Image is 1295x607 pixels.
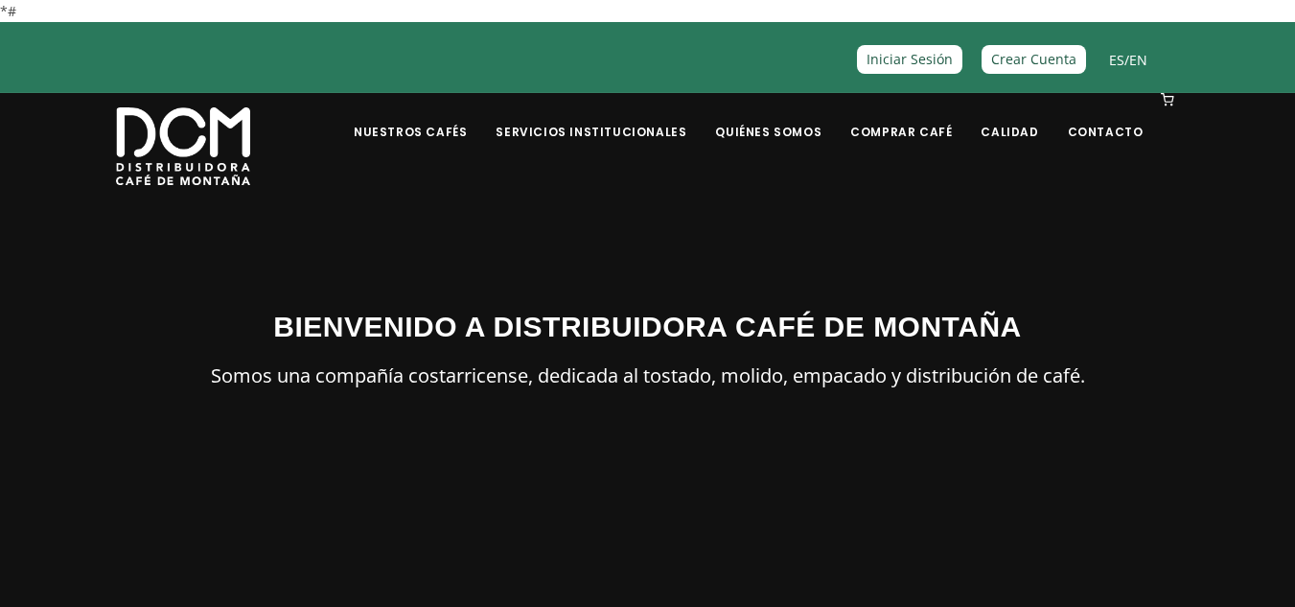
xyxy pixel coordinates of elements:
[1109,49,1147,71] span: /
[1129,51,1147,69] a: EN
[969,95,1050,140] a: Calidad
[484,95,698,140] a: Servicios Institucionales
[704,95,833,140] a: Quiénes Somos
[857,45,962,73] a: Iniciar Sesión
[116,305,1180,348] h3: BIENVENIDO A DISTRIBUIDORA CAFÉ DE MONTAÑA
[116,360,1180,392] p: Somos una compañía costarricense, dedicada al tostado, molido, empacado y distribución de café.
[342,95,478,140] a: Nuestros Cafés
[982,45,1086,73] a: Crear Cuenta
[839,95,963,140] a: Comprar Café
[1109,51,1124,69] a: ES
[1056,95,1155,140] a: Contacto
